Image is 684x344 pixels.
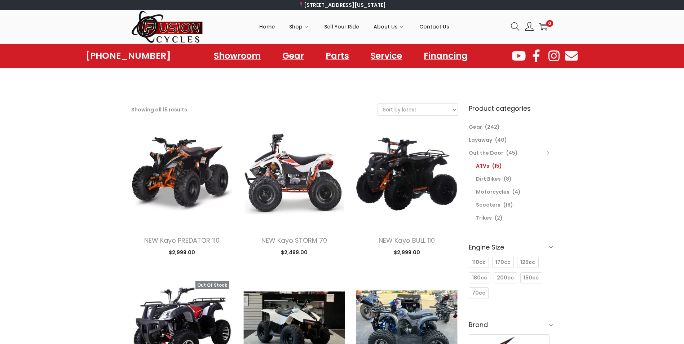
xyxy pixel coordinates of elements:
span: 200cc [497,274,514,282]
a: ATVs [476,162,489,169]
a: Sell Your Ride [324,10,359,43]
span: (4) [512,188,521,195]
span: 2,499.00 [281,249,308,256]
span: Home [259,18,275,36]
span: Shop [289,18,303,36]
h6: Product categories [469,103,553,113]
span: (15) [492,162,502,169]
a: Layaway [469,136,492,144]
a: Showroom [207,48,268,64]
a: Motorcycles [476,188,509,195]
a: Financing [416,48,475,64]
span: (242) [485,123,500,131]
nav: Primary navigation [203,10,506,43]
a: Contact Us [419,10,449,43]
a: About Us [374,10,405,43]
a: [PHONE_NUMBER] [86,51,171,61]
a: Trikes [476,214,492,221]
span: 170cc [495,259,511,266]
img: Woostify retina logo [131,10,203,44]
span: (40) [495,136,507,144]
a: Gear [469,123,482,131]
span: 180cc [472,274,487,282]
a: Scooters [476,201,500,208]
span: $ [281,249,284,256]
span: (16) [503,201,513,208]
span: 70cc [472,289,485,297]
nav: Menu [207,48,475,64]
img: 📍 [299,2,304,7]
h6: Engine Size [469,239,553,256]
a: [STREET_ADDRESS][US_STATE] [298,1,386,9]
span: Sell Your Ride [324,18,359,36]
select: Shop order [378,104,458,115]
span: (2) [495,214,503,221]
p: Showing all 15 results [131,105,187,115]
span: (8) [504,175,512,182]
span: About Us [374,18,398,36]
a: Service [363,48,409,64]
span: Contact Us [419,18,449,36]
a: Parts [318,48,356,64]
a: NEW Kayo PREDATOR 110 [144,236,220,245]
span: (45) [506,149,518,156]
a: Shop [289,10,310,43]
a: Home [259,10,275,43]
span: 150cc [524,274,539,282]
a: Gear [275,48,311,64]
span: 2,999.00 [169,249,195,256]
a: NEW Kayo STORM 70 [261,236,327,245]
span: 2,999.00 [394,249,420,256]
a: Out the Door [469,149,503,156]
span: $ [169,249,172,256]
span: $ [394,249,397,256]
a: Dirt Bikes [476,175,501,182]
h6: Brand [469,316,553,333]
span: 125cc [520,259,535,266]
span: 110cc [472,259,486,266]
a: 0 [539,22,548,31]
a: NEW Kayo BULL 110 [379,236,435,245]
